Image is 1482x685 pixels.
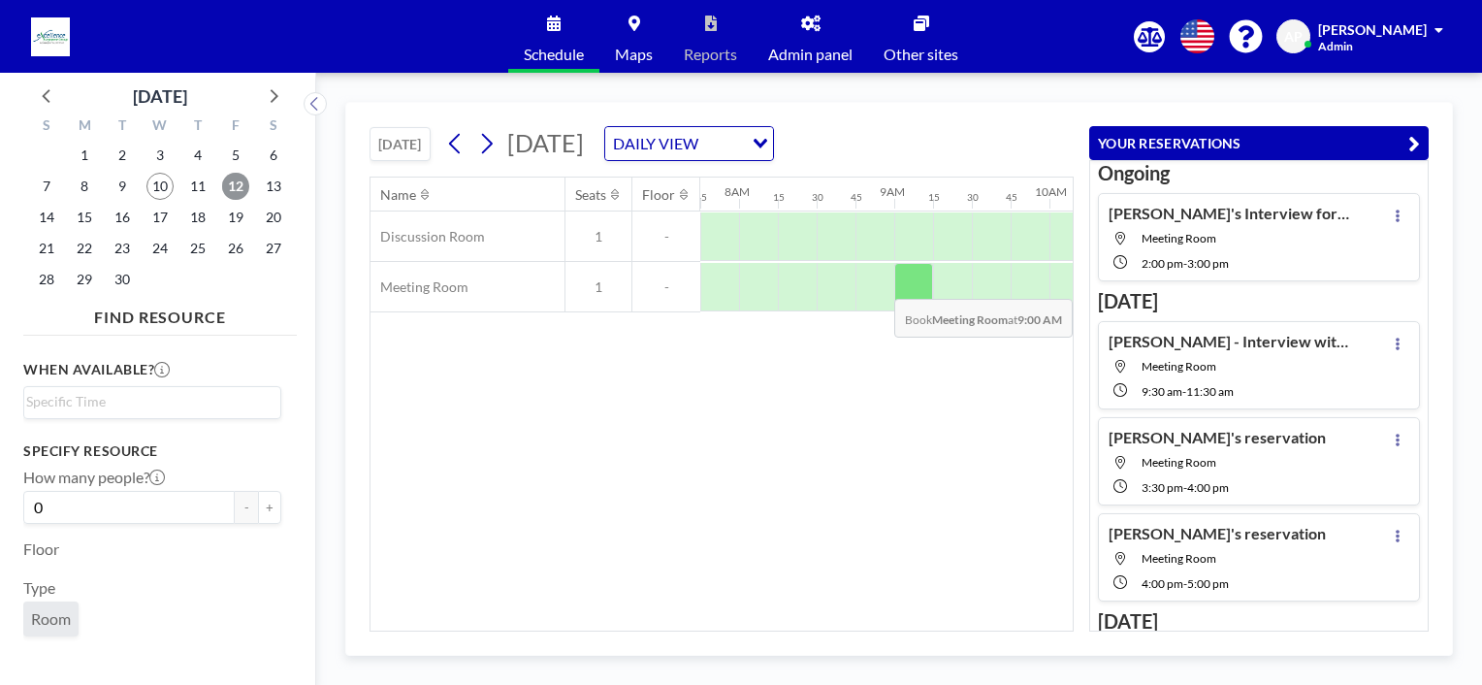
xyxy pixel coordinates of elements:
span: AP [1284,28,1303,46]
span: 1 [565,278,631,296]
span: Thursday, September 11, 2025 [184,173,211,200]
span: 3:00 PM [1187,256,1229,271]
div: S [28,114,66,140]
div: 30 [967,191,979,204]
span: Monday, September 29, 2025 [71,266,98,293]
span: Sunday, September 21, 2025 [33,235,60,262]
span: 11:30 AM [1186,384,1234,399]
span: Meeting Room [1142,231,1216,245]
span: Admin panel [768,47,853,62]
span: Monday, September 1, 2025 [71,142,98,169]
span: Monday, September 22, 2025 [71,235,98,262]
span: 4:00 PM [1142,576,1183,591]
div: F [216,114,254,140]
span: - [1182,384,1186,399]
h3: [DATE] [1098,609,1420,634]
span: Schedule [524,47,584,62]
span: Saturday, September 27, 2025 [260,235,287,262]
div: Seats [575,186,606,204]
div: T [178,114,216,140]
b: Meeting Room [932,312,1008,327]
span: Meeting Room [1142,455,1216,470]
span: Monday, September 8, 2025 [71,173,98,200]
span: 1 [565,228,631,245]
div: W [142,114,179,140]
span: Thursday, September 25, 2025 [184,235,211,262]
span: Friday, September 12, 2025 [222,173,249,200]
label: Type [23,578,55,598]
span: Friday, September 19, 2025 [222,204,249,231]
span: Saturday, September 20, 2025 [260,204,287,231]
span: Sunday, September 14, 2025 [33,204,60,231]
span: Thursday, September 4, 2025 [184,142,211,169]
div: 8AM [725,184,750,199]
div: Search for option [24,387,280,416]
span: - [1183,480,1187,495]
div: Floor [642,186,675,204]
div: 9AM [880,184,905,199]
div: 45 [1006,191,1017,204]
span: Book at [894,299,1073,338]
span: - [1183,256,1187,271]
span: Thursday, September 18, 2025 [184,204,211,231]
span: - [1183,576,1187,591]
button: - [235,491,258,524]
span: Reports [684,47,737,62]
input: Search for option [26,391,270,412]
span: Sunday, September 7, 2025 [33,173,60,200]
div: 10AM [1035,184,1067,199]
input: Search for option [704,131,741,156]
span: Tuesday, September 9, 2025 [109,173,136,200]
span: Other sites [884,47,958,62]
h4: [PERSON_NAME] - Interview with [PERSON_NAME] [1109,332,1351,351]
h3: Specify resource [23,442,281,460]
span: 9:30 AM [1142,384,1182,399]
label: How many people? [23,468,165,487]
div: 45 [851,191,862,204]
span: Friday, September 5, 2025 [222,142,249,169]
span: Meeting Room [1142,551,1216,566]
span: Admin [1318,39,1353,53]
span: 3:30 PM [1142,480,1183,495]
div: Search for option [605,127,773,160]
button: YOUR RESERVATIONS [1089,126,1429,160]
span: Wednesday, September 17, 2025 [146,204,174,231]
h4: [PERSON_NAME]'s reservation [1109,524,1326,543]
span: Meeting Room [370,278,468,296]
span: Room [31,609,71,629]
span: DAILY VIEW [609,131,702,156]
span: Monday, September 15, 2025 [71,204,98,231]
h3: [DATE] [1098,289,1420,313]
span: Wednesday, September 3, 2025 [146,142,174,169]
div: 15 [773,191,785,204]
button: + [258,491,281,524]
span: Tuesday, September 30, 2025 [109,266,136,293]
b: 9:00 AM [1017,312,1062,327]
div: 30 [812,191,823,204]
h3: Ongoing [1098,161,1420,185]
span: 4:00 PM [1187,480,1229,495]
div: S [254,114,292,140]
span: Sunday, September 28, 2025 [33,266,60,293]
label: Floor [23,539,59,559]
button: [DATE] [370,127,431,161]
span: Saturday, September 13, 2025 [260,173,287,200]
span: Tuesday, September 2, 2025 [109,142,136,169]
span: Maps [615,47,653,62]
span: Saturday, September 6, 2025 [260,142,287,169]
span: [PERSON_NAME] [1318,21,1427,38]
h4: [PERSON_NAME]'s reservation [1109,428,1326,447]
span: Discussion Room [370,228,485,245]
span: Wednesday, September 10, 2025 [146,173,174,200]
span: Tuesday, September 16, 2025 [109,204,136,231]
div: Name [380,186,416,204]
div: T [104,114,142,140]
span: Friday, September 26, 2025 [222,235,249,262]
div: M [66,114,104,140]
h4: FIND RESOURCE [23,300,297,327]
span: - [632,278,700,296]
span: Wednesday, September 24, 2025 [146,235,174,262]
span: [DATE] [507,128,584,157]
div: 45 [695,191,707,204]
h4: [PERSON_NAME]'s Interview for AE [1109,204,1351,223]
